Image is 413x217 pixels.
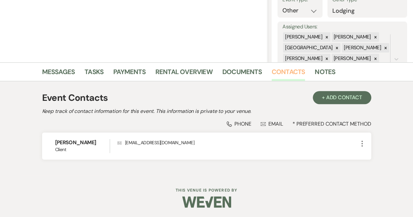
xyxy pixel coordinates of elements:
h2: Keep track of contact information for this event. This information is private to your venue. [42,107,371,115]
div: * Preferred Contact Method [42,120,371,127]
a: Payments [113,67,146,81]
p: [EMAIL_ADDRESS][DOMAIN_NAME] [118,139,358,146]
div: Phone [227,120,251,127]
div: [PERSON_NAME] [283,54,323,63]
div: [GEOGRAPHIC_DATA] [283,43,333,53]
a: Messages [42,67,75,81]
span: Client [55,146,110,153]
button: + Add Contact [313,91,371,104]
a: Documents [222,67,262,81]
h6: [PERSON_NAME] [55,139,110,146]
a: Rental Overview [155,67,213,81]
label: Assigned Users: [282,22,402,32]
img: Weven Logo [182,191,231,213]
a: Contacts [272,67,305,81]
a: Tasks [85,67,103,81]
div: Email [261,120,283,127]
div: [PERSON_NAME] [283,32,323,42]
a: Notes [315,67,335,81]
div: [PERSON_NAME] [332,54,372,63]
div: [PERSON_NAME] [332,32,372,42]
h1: Event Contacts [42,91,108,105]
div: [PERSON_NAME] [342,43,382,53]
